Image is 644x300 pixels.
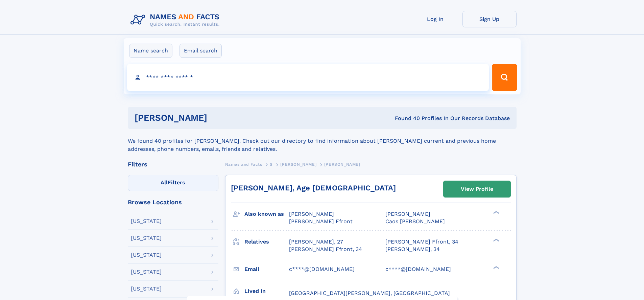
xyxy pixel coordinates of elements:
div: [US_STATE] [131,269,162,275]
a: Sign Up [462,11,517,27]
label: Name search [129,44,172,58]
div: View Profile [461,181,493,197]
div: Found 40 Profiles In Our Records Database [301,115,510,122]
h3: Lived in [244,285,289,297]
span: [PERSON_NAME] Ffront [289,218,353,225]
a: Log In [408,11,462,27]
a: [PERSON_NAME], 34 [385,246,440,253]
a: [PERSON_NAME] Ffront, 34 [289,246,362,253]
a: [PERSON_NAME] Ffront, 34 [385,238,458,246]
h1: [PERSON_NAME] [135,114,301,122]
div: [US_STATE] [131,235,162,241]
h3: Also known as [244,208,289,220]
div: We found 40 profiles for [PERSON_NAME]. Check out our directory to find information about [PERSON... [128,129,517,153]
button: Search Button [492,64,517,91]
h3: Email [244,263,289,275]
span: S [270,162,273,167]
div: ❯ [492,265,500,270]
div: Browse Locations [128,199,218,205]
a: Names and Facts [225,160,262,168]
a: [PERSON_NAME], Age [DEMOGRAPHIC_DATA] [231,184,396,192]
label: Email search [180,44,222,58]
div: ❯ [492,238,500,242]
div: ❯ [492,210,500,215]
a: View Profile [444,181,510,197]
span: [PERSON_NAME] [385,211,430,217]
span: [PERSON_NAME] [280,162,316,167]
span: [GEOGRAPHIC_DATA][PERSON_NAME], [GEOGRAPHIC_DATA] [289,290,450,296]
div: [US_STATE] [131,252,162,258]
span: [PERSON_NAME] [289,211,334,217]
span: All [161,179,168,186]
input: search input [127,64,489,91]
div: [US_STATE] [131,286,162,292]
span: Caos [PERSON_NAME] [385,218,445,225]
span: [PERSON_NAME] [324,162,360,167]
label: Filters [128,175,218,191]
img: Logo Names and Facts [128,11,225,29]
h3: Relatives [244,236,289,248]
a: [PERSON_NAME], 27 [289,238,343,246]
a: [PERSON_NAME] [280,160,316,168]
div: Filters [128,161,218,167]
a: S [270,160,273,168]
div: [US_STATE] [131,218,162,224]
